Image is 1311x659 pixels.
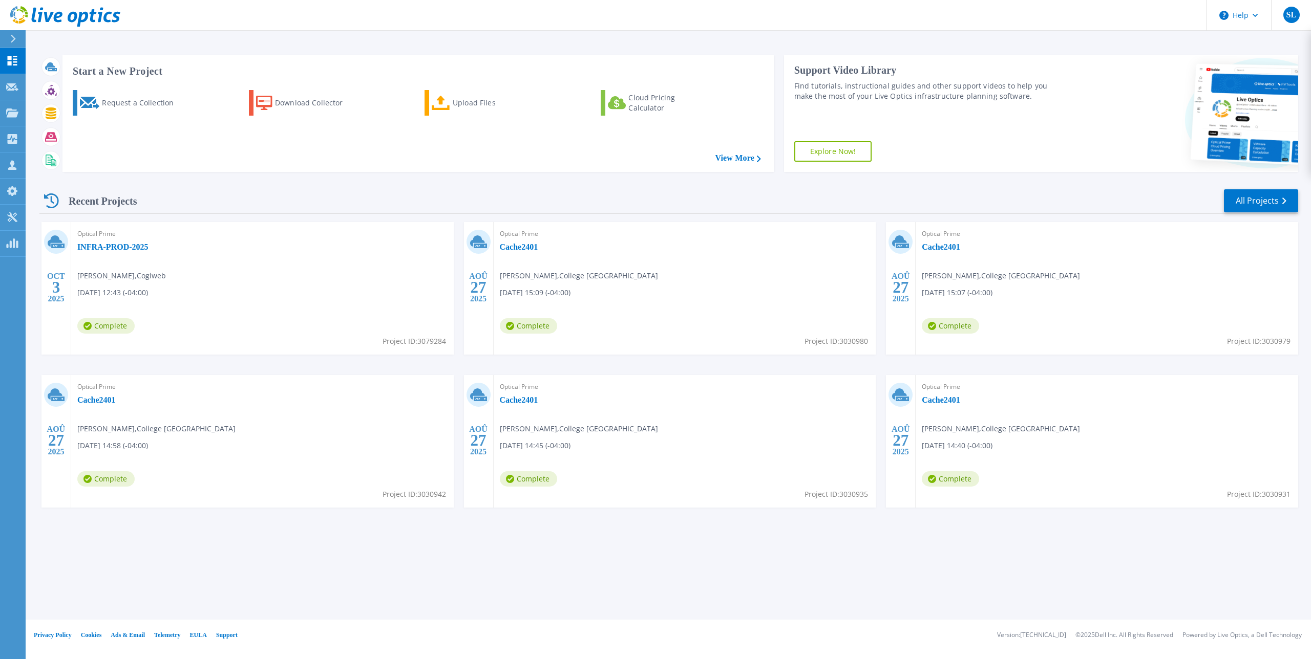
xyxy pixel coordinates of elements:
[805,336,868,347] span: Project ID: 3030980
[73,90,187,116] a: Request a Collection
[500,287,570,298] span: [DATE] 15:09 (-04:00)
[922,440,992,451] span: [DATE] 14:40 (-04:00)
[500,395,538,405] a: Cache2401
[77,395,116,405] a: Cache2401
[805,489,868,500] span: Project ID: 3030935
[500,381,870,392] span: Optical Prime
[73,65,760,77] h3: Start a New Project
[46,269,66,306] div: OCT 2025
[794,81,1060,101] div: Find tutorials, instructional guides and other support videos to help you make the most of your L...
[1075,632,1173,639] li: © 2025 Dell Inc. All Rights Reserved
[922,318,979,334] span: Complete
[891,422,911,459] div: AOÛ 2025
[48,436,64,445] span: 27
[715,153,760,163] a: View More
[77,242,149,252] a: INFRA-PROD-2025
[77,228,448,239] span: Optical Prime
[1224,189,1298,212] a: All Projects
[216,631,238,639] a: Support
[922,287,992,298] span: [DATE] 15:07 (-04:00)
[102,93,184,113] div: Request a Collection
[1227,489,1291,500] span: Project ID: 3030931
[1227,336,1291,347] span: Project ID: 3030979
[500,270,658,281] span: [PERSON_NAME] , College [GEOGRAPHIC_DATA]
[500,423,658,434] span: [PERSON_NAME] , College [GEOGRAPHIC_DATA]
[469,269,488,306] div: AOÛ 2025
[52,283,60,292] span: 3
[1182,632,1302,639] li: Powered by Live Optics, a Dell Technology
[190,631,207,639] a: EULA
[111,631,145,639] a: Ads & Email
[794,141,872,162] a: Explore Now!
[500,471,557,487] span: Complete
[893,283,908,292] span: 27
[922,242,960,252] a: Cache2401
[601,90,715,116] a: Cloud Pricing Calculator
[893,436,908,445] span: 27
[77,381,448,392] span: Optical Prime
[249,90,363,116] a: Download Collector
[81,631,102,639] a: Cookies
[922,270,1080,281] span: [PERSON_NAME] , College [GEOGRAPHIC_DATA]
[922,471,979,487] span: Complete
[794,63,1060,77] div: Support Video Library
[469,422,488,459] div: AOÛ 2025
[453,93,535,113] div: Upload Files
[471,436,487,445] span: 27
[77,440,148,451] span: [DATE] 14:58 (-04:00)
[628,93,710,113] div: Cloud Pricing Calculator
[500,318,557,334] span: Complete
[891,269,911,306] div: AOÛ 2025
[77,471,135,487] span: Complete
[1286,11,1297,19] span: SL
[500,228,870,239] span: Optical Prime
[383,489,446,500] span: Project ID: 3030942
[77,270,166,281] span: [PERSON_NAME] , Cogiweb
[425,90,539,116] a: Upload Files
[922,381,1292,392] span: Optical Prime
[275,93,357,113] div: Download Collector
[39,188,152,213] div: Recent Projects
[77,287,148,298] span: [DATE] 12:43 (-04:00)
[471,283,487,292] span: 27
[922,423,1080,434] span: [PERSON_NAME] , College [GEOGRAPHIC_DATA]
[922,228,1292,239] span: Optical Prime
[154,631,181,639] a: Telemetry
[922,395,960,405] a: Cache2401
[383,336,446,347] span: Project ID: 3079284
[500,242,538,252] a: Cache2401
[46,422,66,459] div: AOÛ 2025
[77,318,135,334] span: Complete
[34,631,72,639] a: Privacy Policy
[500,440,570,451] span: [DATE] 14:45 (-04:00)
[997,632,1066,639] li: Version: [TECHNICAL_ID]
[77,423,236,434] span: [PERSON_NAME] , College [GEOGRAPHIC_DATA]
